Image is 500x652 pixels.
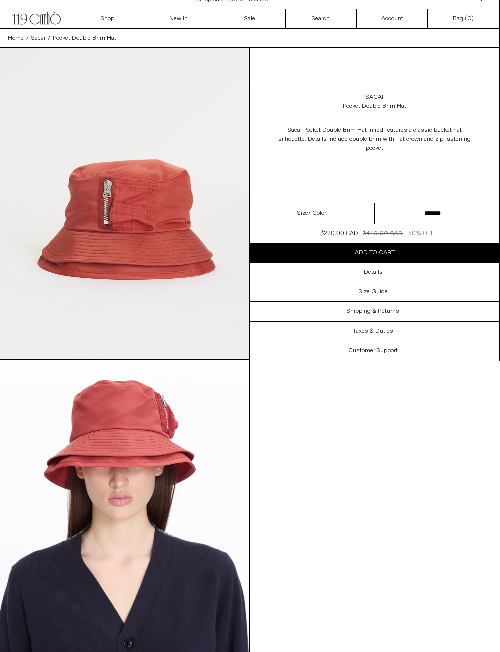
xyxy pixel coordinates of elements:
[53,34,116,43] a: Pocket Double Brim Hat
[26,34,29,43] span: /
[343,102,406,111] div: Pocket Double Brim Hat
[355,249,395,257] span: Add to cart
[467,14,474,23] span: )
[250,243,499,262] button: Add to cart
[31,34,45,43] a: Sacai
[8,34,24,43] a: Home
[408,229,434,238] div: 50% OFF
[72,9,143,28] a: Shop
[297,209,308,218] span: Size
[8,34,24,42] span: Home
[320,229,358,238] div: $220.00 CAD
[366,93,383,102] a: Sacai
[0,48,249,359] img: Corbo-2024-12-0823068copy_1800x1800.jpg
[364,269,383,276] h3: Details
[347,308,399,315] h3: Shipping & Returns
[31,34,45,42] span: Sacai
[357,9,428,28] a: Account
[359,288,388,295] h3: Size Guide
[214,9,285,28] a: Sale
[143,9,214,28] a: New In
[363,229,403,238] div: $440.00 CAD
[467,15,471,23] span: 0
[428,9,499,28] a: Bag ()
[286,9,357,28] a: Search
[353,328,393,335] h3: Taxes & Duties
[275,121,475,158] p: Sacai Pocket Double Brim Hat in red features a classic bucket hat silhouette. Details include dou...
[348,347,398,354] h3: Customer Support
[53,34,116,42] span: Pocket Double Brim Hat
[48,34,50,43] span: /
[308,209,326,218] span: / Color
